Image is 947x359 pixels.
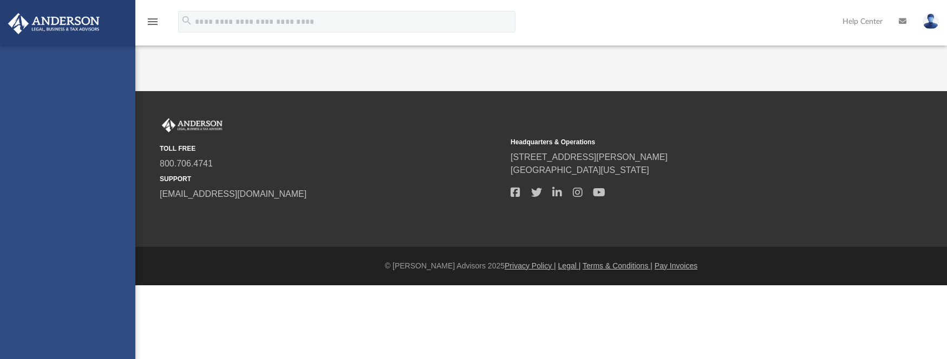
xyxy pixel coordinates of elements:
a: [GEOGRAPHIC_DATA][US_STATE] [511,165,649,175]
a: [STREET_ADDRESS][PERSON_NAME] [511,152,668,162]
img: Anderson Advisors Platinum Portal [160,118,225,132]
img: Anderson Advisors Platinum Portal [5,13,103,34]
a: [EMAIL_ADDRESS][DOMAIN_NAME] [160,189,306,198]
i: search [181,15,193,27]
a: menu [146,21,159,28]
small: SUPPORT [160,174,503,184]
small: TOLL FREE [160,144,503,153]
small: Headquarters & Operations [511,137,854,147]
i: menu [146,15,159,28]
a: Pay Invoices [655,261,697,270]
a: Privacy Policy | [505,261,556,270]
div: © [PERSON_NAME] Advisors 2025 [135,260,947,272]
img: User Pic [923,14,939,29]
a: 800.706.4741 [160,159,213,168]
a: Terms & Conditions | [583,261,652,270]
a: Legal | [558,261,581,270]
